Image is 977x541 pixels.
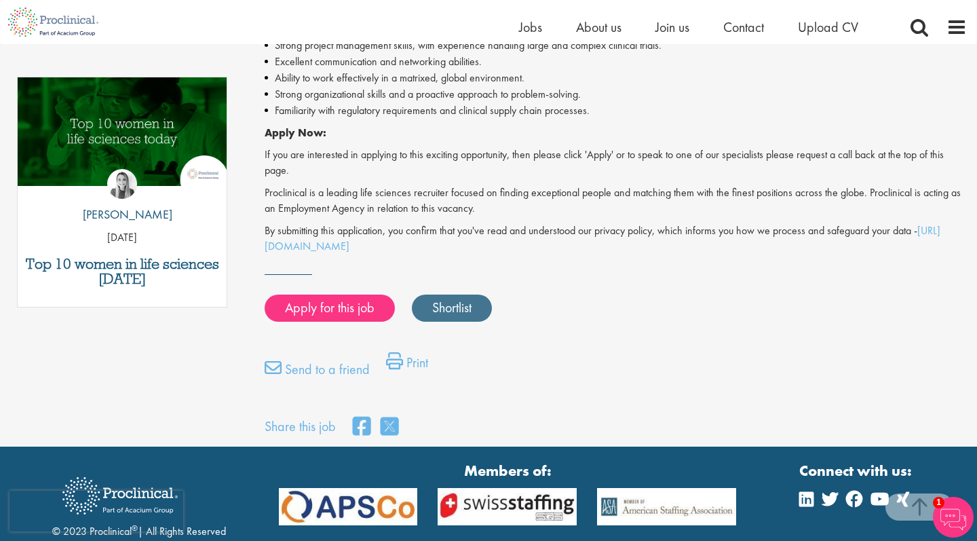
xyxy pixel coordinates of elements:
img: Proclinical Recruitment [52,468,188,524]
a: Top 10 women in life sciences [DATE] [24,257,220,286]
a: share on facebook [353,413,370,442]
li: Strong organizational skills and a proactive approach to problem-solving. [265,86,967,102]
a: Apply for this job [265,295,395,322]
p: [DATE] [18,230,227,246]
li: Ability to work effectively in a matrixed, global environment. [265,70,967,86]
div: © 2023 Proclinical | All Rights Reserved [52,467,226,540]
a: Join us [655,18,689,36]
span: 1 [933,497,944,508]
a: About us [576,18,621,36]
a: Contact [723,18,764,36]
a: Print [386,352,428,379]
img: APSCo [587,488,746,525]
img: APSCo [269,488,428,525]
p: If you are interested in applying to this exciting opportunity, then please click 'Apply' or to s... [265,147,967,179]
a: Jobs [519,18,542,36]
li: Excellent communication and networking abilities. [265,54,967,70]
a: Upload CV [798,18,858,36]
p: By submitting this application, you confirm that you've read and understood our privacy policy, w... [265,223,967,255]
a: Hannah Burke [PERSON_NAME] [73,169,172,230]
a: Shortlist [412,295,492,322]
li: Strong project management skills, with experience handling large and complex clinical trials. [265,37,967,54]
strong: Apply Now: [265,126,326,140]
li: Familiarity with regulatory requirements and clinical supply chain processes. [265,102,967,119]
img: Chatbot [933,497,974,538]
a: Link to a post [18,77,227,198]
iframe: reCAPTCHA [9,491,183,531]
p: Proclinical is a leading life sciences recruiter focused on finding exceptional people and matchi... [265,185,967,217]
label: Share this job [265,417,336,436]
strong: Members of: [279,460,737,481]
a: Send to a friend [265,359,370,386]
img: APSCo [427,488,587,525]
img: Top 10 women in life sciences today [18,77,227,186]
img: Hannah Burke [107,169,137,199]
strong: Connect with us: [799,460,915,481]
a: [URL][DOMAIN_NAME] [265,223,940,253]
a: share on twitter [381,413,398,442]
p: [PERSON_NAME] [73,206,172,223]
